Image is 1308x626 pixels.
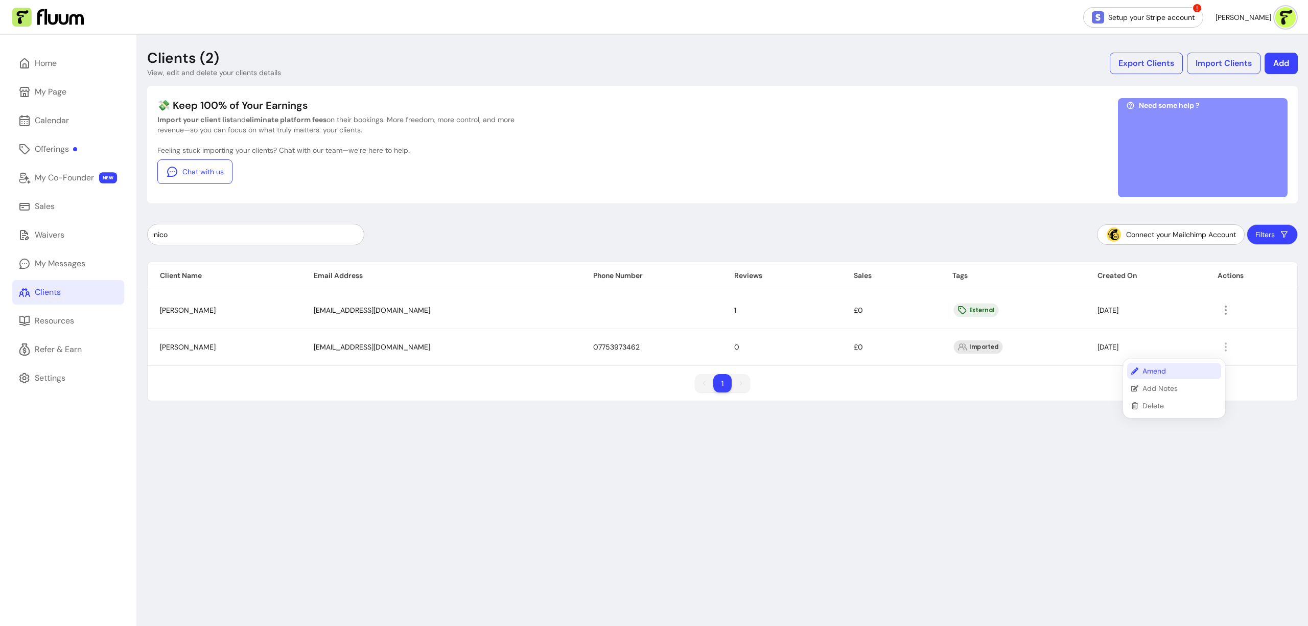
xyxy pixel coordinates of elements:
img: Stripe Icon [1092,11,1104,24]
div: Resources [35,315,74,327]
a: Waivers [12,223,124,247]
th: Created On [1085,262,1205,289]
span: [PERSON_NAME] [1216,12,1271,22]
span: [PERSON_NAME] [160,342,216,352]
span: [DATE] [1097,306,1118,315]
a: My Page [12,80,124,104]
button: Export Clients [1110,53,1183,74]
input: Search [154,229,358,240]
div: Clients [35,286,61,298]
th: Email Address [301,262,581,289]
p: 💸 Keep 100% of Your Earnings [157,98,515,112]
span: NEW [99,172,117,183]
a: Offerings [12,137,124,161]
a: My Messages [12,251,124,276]
span: [EMAIL_ADDRESS][DOMAIN_NAME] [314,306,430,315]
span: 0 [734,342,739,352]
span: Delete [1142,401,1217,411]
div: Imported [954,340,1003,354]
th: Tags [940,262,1085,289]
button: Add [1265,53,1298,74]
a: Sales [12,194,124,219]
button: Import Clients [1187,53,1260,74]
li: pagination item 1 active [713,374,732,392]
span: ! [1192,3,1202,13]
div: Refer & Earn [35,343,82,356]
a: Settings [12,366,124,390]
th: Reviews [722,262,842,289]
div: Sales [35,200,55,213]
th: Phone Number [581,262,722,289]
b: eliminate platform fees [246,115,326,124]
span: 1 [734,306,736,315]
button: Connect your Mailchimp Account [1097,224,1245,245]
span: [EMAIL_ADDRESS][DOMAIN_NAME] [314,342,430,352]
span: [PERSON_NAME] [160,306,216,315]
div: Waivers [35,229,64,241]
span: Add Notes [1142,383,1217,393]
button: Filters [1247,224,1298,245]
a: Refer & Earn [12,337,124,362]
a: Chat with us [157,159,232,184]
a: My Co-Founder [12,166,124,190]
span: Amend [1142,366,1217,376]
a: Calendar [12,108,124,133]
span: £0 [854,306,863,315]
span: 07753973462 [593,342,640,352]
img: Mailchimp Icon [1106,226,1122,243]
div: My Co-Founder [35,172,94,184]
div: Home [35,57,57,69]
div: Settings [35,372,65,384]
nav: pagination navigation [690,369,755,398]
p: Clients (2) [147,49,219,67]
th: Client Name [148,262,301,289]
th: Actions [1205,262,1297,289]
p: Feeling stuck importing your clients? Chat with our team—we’re here to help. [157,145,515,155]
b: Import your client list [157,115,233,124]
a: Resources [12,309,124,333]
p: and on their bookings. More freedom, more control, and more revenue—so you can focus on what trul... [157,114,515,135]
div: External [953,303,998,317]
span: £0 [854,342,863,352]
th: Sales [842,262,940,289]
a: Home [12,51,124,76]
a: Clients [12,280,124,305]
span: [DATE] [1097,342,1118,352]
a: Setup your Stripe account [1083,7,1203,28]
div: Offerings [35,143,77,155]
div: My Messages [35,258,85,270]
img: Fluum Logo [12,8,84,27]
span: Need some help ? [1139,100,1200,110]
div: Calendar [35,114,69,127]
p: View, edit and delete your clients details [147,67,281,78]
div: My Page [35,86,66,98]
img: avatar [1275,7,1296,28]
